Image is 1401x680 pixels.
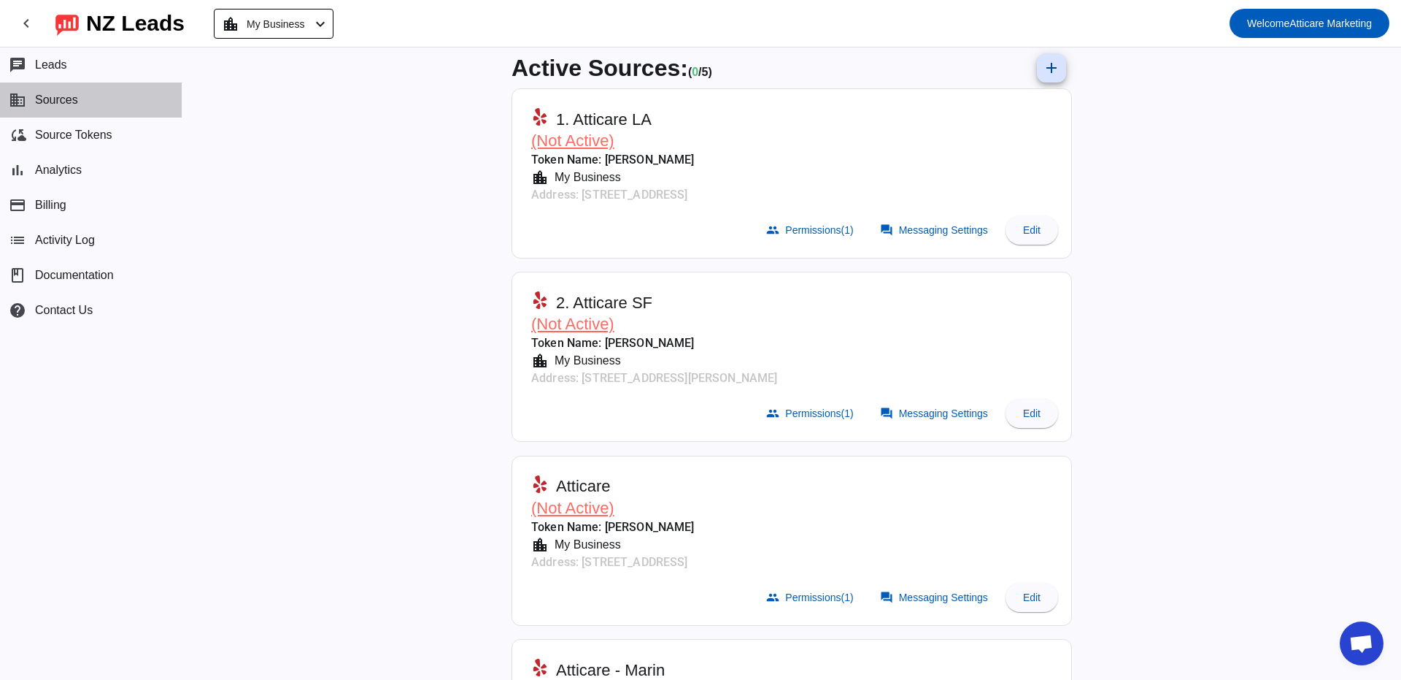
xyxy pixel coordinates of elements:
span: (Not Active) [531,499,614,517]
mat-icon: group [766,591,779,604]
span: (1) [841,592,854,603]
span: Contact Us [35,304,93,317]
button: My Business [214,9,333,39]
span: Working [692,66,698,78]
span: Total [702,66,712,78]
span: Permissions [785,408,853,419]
span: Edit [1023,408,1041,419]
button: Messaging Settings [871,215,1000,245]
span: My Business [247,14,304,34]
span: Edit [1023,224,1041,236]
mat-icon: cloud_sync [9,126,26,144]
mat-icon: list [9,232,26,249]
span: Atticare Marketing [1247,13,1372,34]
span: Welcome [1247,18,1289,29]
mat-icon: chevron_left [18,15,35,32]
span: Permissions [785,592,853,603]
span: ( [688,66,692,78]
span: / [698,66,701,78]
mat-icon: payment [9,196,26,214]
span: book [9,267,26,284]
span: 2. Atticare SF [556,293,652,313]
span: Edit [1023,592,1041,603]
span: Messaging Settings [899,592,988,603]
span: (Not Active) [531,315,614,333]
span: Atticare [556,476,611,497]
mat-icon: group [766,224,779,237]
mat-card-subtitle: Token Name: [PERSON_NAME] [531,151,695,169]
span: Sources [35,93,78,107]
div: My Business [549,169,621,186]
button: WelcomeAtticare Marketing [1230,9,1389,38]
button: Permissions(1) [757,215,865,245]
mat-icon: location_city [222,15,239,33]
mat-icon: business [9,91,26,109]
a: Open chat [1340,622,1383,665]
mat-icon: location_city [531,169,549,186]
button: Permissions(1) [757,399,865,428]
mat-icon: location_city [531,352,549,370]
button: Edit [1006,215,1058,245]
mat-card-subtitle: Token Name: [PERSON_NAME] [531,335,777,352]
span: (Not Active) [531,131,614,150]
mat-card-subtitle: Address: [STREET_ADDRESS] [531,554,695,571]
mat-icon: group [766,407,779,420]
mat-icon: help [9,302,26,319]
mat-card-subtitle: Address: [STREET_ADDRESS][PERSON_NAME] [531,370,777,387]
mat-card-subtitle: Address: [STREET_ADDRESS] [531,186,695,204]
button: Edit [1006,399,1058,428]
span: Active Sources: [512,55,688,81]
div: NZ Leads [86,13,185,34]
img: logo [55,11,79,36]
mat-icon: forum [880,591,893,604]
mat-card-subtitle: Token Name: [PERSON_NAME] [531,519,695,536]
span: Analytics [35,164,82,177]
span: Messaging Settings [899,224,988,236]
span: Leads [35,58,67,72]
span: Source Tokens [35,129,112,142]
mat-icon: forum [880,407,893,420]
button: Permissions(1) [757,583,865,612]
mat-icon: chevron_left [312,15,329,33]
span: Documentation [35,269,114,282]
span: Activity Log [35,234,95,247]
button: Edit [1006,583,1058,612]
mat-icon: location_city [531,536,549,554]
span: (1) [841,224,854,236]
span: (1) [841,408,854,419]
span: Messaging Settings [899,408,988,419]
mat-icon: forum [880,224,893,237]
div: My Business [549,352,621,370]
mat-icon: chat [9,56,26,74]
span: Billing [35,199,66,212]
button: Messaging Settings [871,399,1000,428]
span: Permissions [785,224,853,236]
span: 1. Atticare LA [556,110,652,130]
mat-icon: add [1043,59,1060,77]
mat-icon: bar_chart [9,161,26,179]
button: Messaging Settings [871,583,1000,612]
div: My Business [549,536,621,554]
